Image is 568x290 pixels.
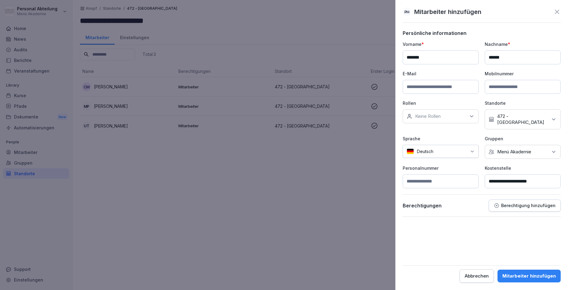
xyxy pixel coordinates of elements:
p: Rollen [403,100,479,106]
p: E-Mail [403,70,479,77]
p: Berechtigung hinzufügen [501,203,556,208]
p: Nachname [485,41,561,47]
p: Persönliche informationen [403,30,561,36]
p: Menü Akademie [497,149,531,155]
div: Abbrechen [465,273,489,279]
p: Kostenstelle [485,165,561,171]
p: Vorname [403,41,479,47]
div: PH [403,8,411,16]
p: Mobilnummer [485,70,561,77]
p: Standorte [485,100,561,106]
button: Mitarbeiter hinzufügen [497,270,561,282]
p: Sprache [403,135,479,142]
div: Mitarbeiter hinzufügen [502,273,556,279]
p: Gruppen [485,135,561,142]
button: Berechtigung hinzufügen [489,200,561,212]
div: Deutsch [403,145,479,158]
button: Abbrechen [460,269,494,283]
p: Personalnummer [403,165,479,171]
p: Berechtigungen [403,203,442,209]
p: Mitarbeiter hinzufügen [414,7,481,16]
img: de.svg [407,148,414,154]
p: Keine Rollen [415,113,441,119]
p: 472 - [GEOGRAPHIC_DATA] [497,113,548,125]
